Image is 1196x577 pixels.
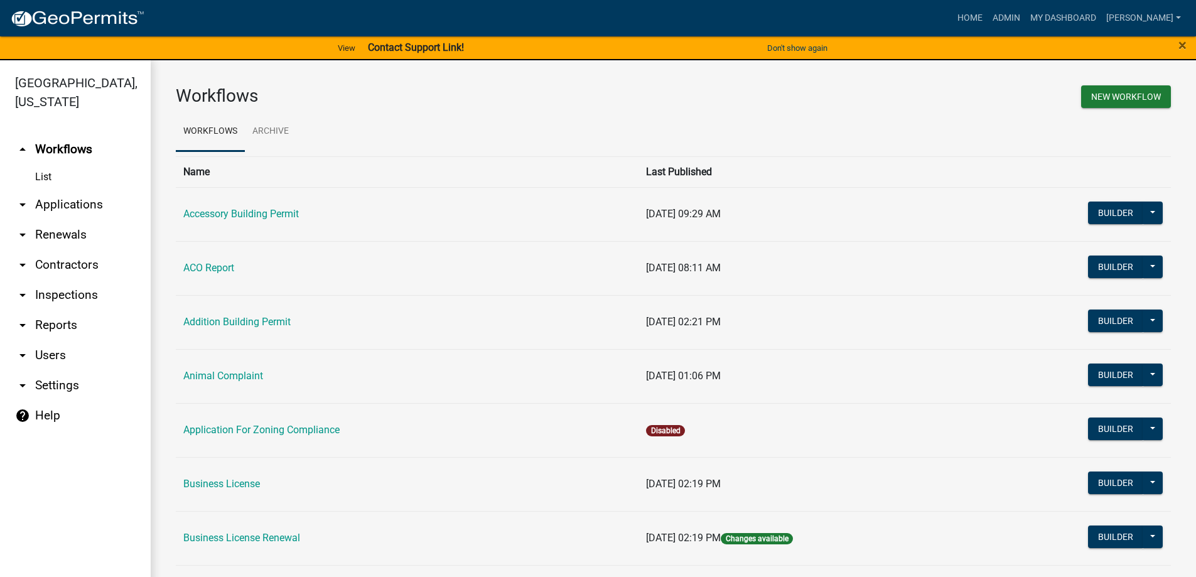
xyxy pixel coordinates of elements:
[15,142,30,157] i: arrow_drop_up
[368,41,464,53] strong: Contact Support Link!
[952,6,988,30] a: Home
[646,425,684,436] span: Disabled
[183,424,340,436] a: Application For Zoning Compliance
[1088,526,1143,548] button: Builder
[333,38,360,58] a: View
[1088,472,1143,494] button: Builder
[762,38,832,58] button: Don't show again
[176,85,664,107] h3: Workflows
[183,262,234,274] a: ACO Report
[1088,418,1143,440] button: Builder
[15,348,30,363] i: arrow_drop_down
[638,156,979,187] th: Last Published
[183,316,291,328] a: Addition Building Permit
[646,532,721,544] span: [DATE] 02:19 PM
[15,408,30,423] i: help
[646,316,721,328] span: [DATE] 02:21 PM
[183,532,300,544] a: Business License Renewal
[176,112,245,152] a: Workflows
[183,208,299,220] a: Accessory Building Permit
[1025,6,1101,30] a: My Dashboard
[15,257,30,272] i: arrow_drop_down
[15,318,30,333] i: arrow_drop_down
[1178,36,1187,54] span: ×
[15,288,30,303] i: arrow_drop_down
[15,227,30,242] i: arrow_drop_down
[988,6,1025,30] a: Admin
[646,478,721,490] span: [DATE] 02:19 PM
[1088,310,1143,332] button: Builder
[1178,38,1187,53] button: Close
[245,112,296,152] a: Archive
[721,533,792,544] span: Changes available
[1088,256,1143,278] button: Builder
[646,370,721,382] span: [DATE] 01:06 PM
[176,156,638,187] th: Name
[646,262,721,274] span: [DATE] 08:11 AM
[1081,85,1171,108] button: New Workflow
[1088,364,1143,386] button: Builder
[183,370,263,382] a: Animal Complaint
[1101,6,1186,30] a: [PERSON_NAME]
[183,478,260,490] a: Business License
[15,197,30,212] i: arrow_drop_down
[15,378,30,393] i: arrow_drop_down
[646,208,721,220] span: [DATE] 09:29 AM
[1088,202,1143,224] button: Builder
